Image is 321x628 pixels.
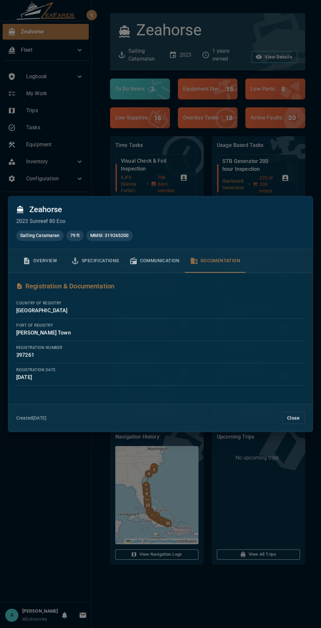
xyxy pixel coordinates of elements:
p: [GEOGRAPHIC_DATA] [16,307,305,314]
button: Communication [124,249,185,273]
span: MMSI: 319265200 [86,232,133,239]
button: Specifications [66,249,124,273]
p: Country of Registry [16,300,305,306]
button: Documentation [185,249,245,273]
p: 397261 [16,351,305,359]
button: Close [282,412,305,424]
h6: Registration & Documentation [16,281,305,291]
p: [PERSON_NAME] Town [16,329,305,337]
span: 79 ft [66,232,84,239]
p: Port of Registry [16,323,305,328]
p: 2023 Sunreef 80 Eco [16,217,300,225]
h2: Zeahorse [16,204,300,215]
p: Registration Number [16,345,305,350]
button: Overview [14,249,66,273]
p: Created [DATE] [16,415,47,421]
span: Sailing Catamaran [16,232,64,239]
p: Registration Date [16,367,305,373]
p: [DATE] [16,373,305,381]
